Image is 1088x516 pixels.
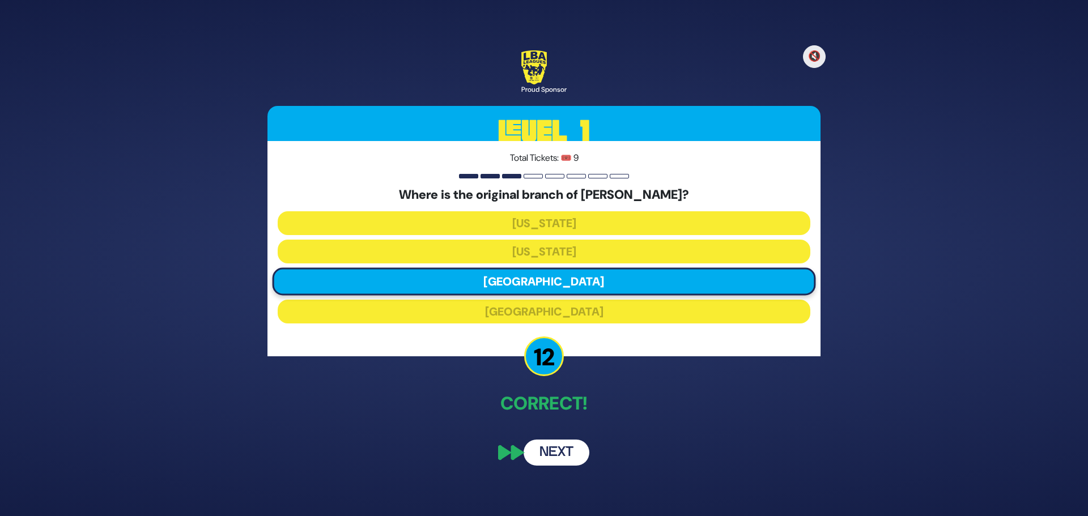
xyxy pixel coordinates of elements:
[278,211,810,235] button: [US_STATE]
[278,151,810,165] p: Total Tickets: 🎟️ 9
[278,300,810,323] button: [GEOGRAPHIC_DATA]
[521,50,547,84] img: LBA
[521,84,567,95] div: Proud Sponsor
[524,440,589,466] button: Next
[278,240,810,263] button: [US_STATE]
[273,268,816,296] button: [GEOGRAPHIC_DATA]
[267,106,821,157] h3: Level 1
[267,390,821,417] p: Correct!
[524,336,564,376] p: 12
[278,187,810,202] h5: Where is the original branch of [PERSON_NAME]?
[803,45,826,68] button: 🔇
